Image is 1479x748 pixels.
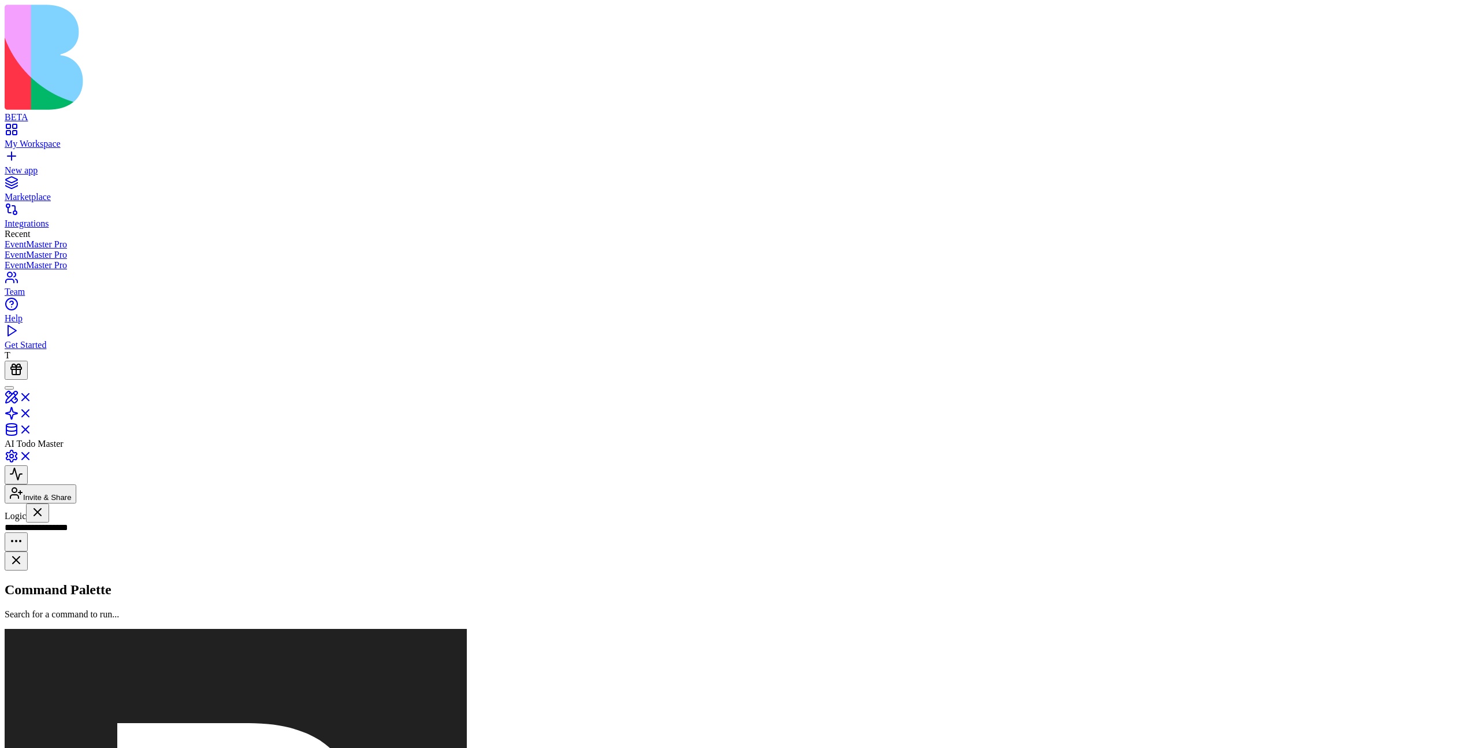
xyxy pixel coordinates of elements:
a: My Workspace [5,128,1474,149]
a: Marketplace [5,182,1474,202]
a: EventMaster Pro [5,250,1474,260]
div: My Workspace [5,139,1474,149]
span: T [5,350,10,360]
a: EventMaster Pro [5,260,1474,271]
div: Marketplace [5,192,1474,202]
a: Integrations [5,208,1474,229]
div: Help [5,313,1474,324]
div: New app [5,165,1474,176]
div: Get Started [5,340,1474,350]
span: AI Todo Master [5,439,64,449]
h2: Command Palette [5,582,1474,598]
p: Search for a command to run... [5,609,1474,620]
a: Get Started [5,329,1474,350]
a: New app [5,155,1474,176]
div: Integrations [5,219,1474,229]
a: Team [5,276,1474,297]
div: Team [5,287,1474,297]
img: logo [5,5,469,110]
span: Logic [5,511,26,521]
a: EventMaster Pro [5,239,1474,250]
button: Invite & Share [5,484,76,503]
div: BETA [5,112,1474,123]
a: BETA [5,102,1474,123]
span: Recent [5,229,30,239]
a: Help [5,303,1474,324]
